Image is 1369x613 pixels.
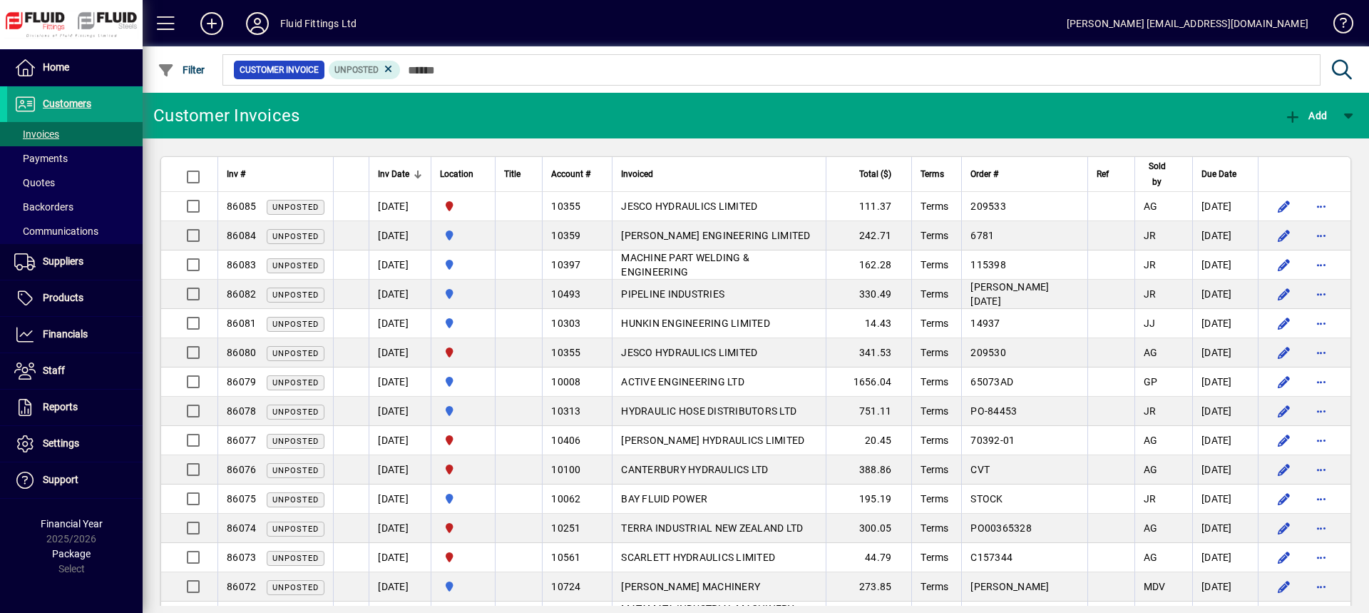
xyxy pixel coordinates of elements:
td: [DATE] [1192,514,1258,543]
td: [DATE] [369,250,431,280]
span: Invoices [14,128,59,140]
a: Knowledge Base [1323,3,1351,49]
td: [DATE] [369,192,431,221]
button: Edit [1273,224,1296,247]
div: [PERSON_NAME] [EMAIL_ADDRESS][DOMAIN_NAME] [1067,12,1308,35]
span: FLUID FITTINGS CHRISTCHURCH [440,462,486,477]
span: AG [1144,347,1158,358]
span: AUCKLAND [440,315,486,331]
span: Backorders [14,201,73,213]
td: 44.79 [826,543,911,572]
div: Account # [551,166,603,182]
td: [DATE] [369,543,431,572]
span: 10008 [551,376,580,387]
span: Unposted [272,407,319,417]
td: 195.19 [826,485,911,514]
td: [DATE] [369,426,431,455]
td: [DATE] [369,485,431,514]
button: Edit [1273,370,1296,393]
span: Terms [921,493,948,505]
button: More options [1310,341,1333,364]
span: 10355 [551,201,580,212]
span: STOCK [970,493,1003,505]
span: 10313 [551,405,580,417]
div: Fluid Fittings Ltd [280,12,357,35]
td: [DATE] [369,368,431,397]
span: AG [1144,201,1158,212]
td: [DATE] [369,221,431,250]
span: AUCKLAND [440,579,486,594]
span: Reports [43,401,78,412]
div: Order # [970,166,1078,182]
span: AUCKLAND [440,257,486,273]
span: Unposted [272,203,319,212]
button: Edit [1273,517,1296,539]
button: More options [1310,224,1333,247]
button: Edit [1273,341,1296,364]
span: 209533 [970,201,1006,212]
button: More options [1310,575,1333,598]
span: JR [1144,259,1157,270]
span: 10062 [551,493,580,505]
td: [DATE] [1192,250,1258,280]
div: Total ($) [835,166,904,182]
span: Order # [970,166,998,182]
span: AUCKLAND [440,286,486,302]
span: HYDRAULIC HOSE DISTRIBUTORS LTD [621,405,796,417]
span: AUCKLAND [440,228,486,243]
button: Edit [1273,429,1296,452]
span: HUNKIN ENGINEERING LIMITED [621,318,770,329]
span: 86074 [227,522,256,534]
span: Unposted [272,349,319,358]
a: Invoices [7,122,143,146]
span: 10359 [551,230,580,241]
span: AUCKLAND [440,374,486,390]
span: JR [1144,288,1157,300]
span: Financial Year [41,518,103,530]
button: More options [1310,400,1333,422]
span: AUCKLAND [440,403,486,419]
span: Staff [43,365,65,376]
span: 86079 [227,376,256,387]
button: More options [1310,195,1333,218]
div: Inv # [227,166,324,182]
span: 10303 [551,318,580,329]
td: [DATE] [369,514,431,543]
span: Add [1284,110,1327,121]
div: Customer Invoices [153,104,299,127]
span: 86072 [227,581,256,592]
td: 300.05 [826,514,911,543]
span: 86083 [227,259,256,270]
span: Terms [921,522,948,534]
span: Terms [921,552,948,563]
a: Backorders [7,195,143,219]
td: [DATE] [369,397,431,426]
span: 70392-01 [970,435,1015,446]
td: 20.45 [826,426,911,455]
span: Sold by [1144,158,1171,190]
td: 388.86 [826,455,911,485]
span: Filter [158,64,205,76]
span: Terms [921,581,948,592]
span: JESCO HYDRAULICS LIMITED [621,201,757,212]
span: FLUID FITTINGS CHRISTCHURCH [440,520,486,536]
span: PIPELINE INDUSTRIES [621,288,724,300]
span: 14937 [970,318,1000,329]
td: 14.43 [826,309,911,338]
span: Inv Date [378,166,409,182]
button: More options [1310,253,1333,276]
td: [DATE] [1192,455,1258,485]
td: [DATE] [1192,280,1258,309]
a: Quotes [7,171,143,195]
span: Home [43,61,69,73]
button: Edit [1273,458,1296,481]
span: Unposted [272,320,319,329]
td: [DATE] [369,309,431,338]
a: Reports [7,390,143,425]
span: 86076 [227,464,256,475]
span: [PERSON_NAME] [970,581,1049,592]
div: Due Date [1201,166,1249,182]
span: Terms [921,201,948,212]
span: AG [1144,435,1158,446]
span: Terms [921,318,948,329]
